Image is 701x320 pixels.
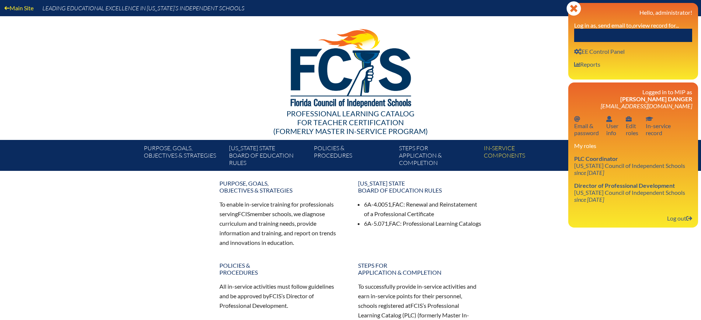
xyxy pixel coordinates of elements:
[141,143,226,171] a: Purpose, goals,objectives & strategies
[601,102,692,109] span: [EMAIL_ADDRESS][DOMAIN_NAME]
[664,213,695,223] a: Log outLog out
[566,1,581,16] svg: Close
[574,49,582,54] svg: User info
[574,182,675,189] span: Director of Professional Development
[571,46,628,56] a: User infoEE Control Panel
[574,116,580,122] svg: Email password
[646,116,653,122] svg: In-service record
[571,154,688,177] a: PLC Coordinator [US_STATE] Council of Independent Schools since [DATE]
[354,177,486,197] a: [US_STATE] StateBoard of Education rules
[574,155,618,162] span: PLC Coordinator
[404,312,414,319] span: PLC
[396,143,481,171] a: Steps forapplication & completion
[297,118,404,127] span: for Teacher Certification
[603,114,621,138] a: User infoUserinfo
[571,114,602,138] a: Email passwordEmail &password
[364,219,482,228] li: 6A-5.071, : Professional Learning Catalogs
[226,143,311,171] a: [US_STATE] StateBoard of Education rules
[574,142,692,149] h3: My roles
[574,22,679,29] label: Log in as, send email to, view record for...
[311,143,396,171] a: Policies &Procedures
[410,302,423,309] span: FCIS
[219,282,343,310] p: All in-service activities must follow guidelines and be approved by ’s Director of Professional D...
[269,292,281,299] span: FCIS
[643,114,674,138] a: In-service recordIn-servicerecord
[626,116,632,122] svg: User info
[238,210,250,217] span: FCIS
[481,143,566,171] a: In-servicecomponents
[571,180,688,204] a: Director of Professional Development [US_STATE] Council of Independent Schools since [DATE]
[215,259,348,279] a: Policies &Procedures
[354,259,486,279] a: Steps forapplication & completion
[574,169,604,176] i: since [DATE]
[571,59,603,69] a: User infoReports
[606,116,612,122] svg: User info
[686,215,692,221] svg: Log out
[574,9,692,16] h3: Hello, administrator!
[620,95,692,102] span: [PERSON_NAME] Danger
[138,109,563,136] div: Professional Learning Catalog (formerly Master In-service Program)
[574,61,580,67] svg: User info
[623,114,641,138] a: User infoEditroles
[633,22,638,29] i: or
[215,177,348,197] a: Purpose, goals,objectives & strategies
[574,196,604,203] i: since [DATE]
[219,200,343,247] p: To enable in-service training for professionals serving member schools, we diagnose curriculum an...
[392,201,403,208] span: FAC
[364,200,482,219] li: 6A-4.0051, : Renewal and Reinstatement of a Professional Certificate
[274,16,427,117] img: FCISlogo221.eps
[574,88,692,109] h3: Logged in to MIP as
[389,220,400,227] span: FAC
[1,3,37,13] a: Main Site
